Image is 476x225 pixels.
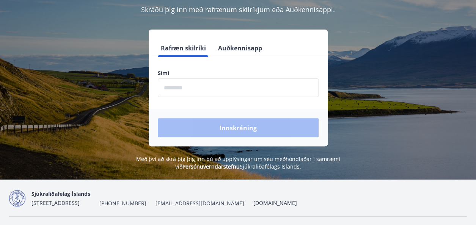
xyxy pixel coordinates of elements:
[158,69,169,77] font: Sími
[182,163,240,170] a: Persónuverndarstefnu
[141,5,335,14] font: Skráðu þig inn með rafrænum skilríkjum eða Auðkennisappi.
[136,155,340,170] font: Með því að skrá þig þig inn þú að upplýsingar um séu meðhöndlaðar í samræmi við
[99,200,146,207] font: [PHONE_NUMBER]
[31,199,80,206] font: [STREET_ADDRESS]
[156,200,244,207] font: [EMAIL_ADDRESS][DOMAIN_NAME]
[31,190,90,197] font: Sjúkraliðafélag Íslands
[253,199,297,206] a: [DOMAIN_NAME]
[240,163,301,170] font: Sjúkraliðafélags Íslands.
[218,44,262,52] font: Auðkennisapp
[9,190,25,206] img: d7T4au2pYIU9thVz4WmmUT9xvMNnFvdnscGDOPEg.png
[161,44,206,52] font: Rafræn skilríki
